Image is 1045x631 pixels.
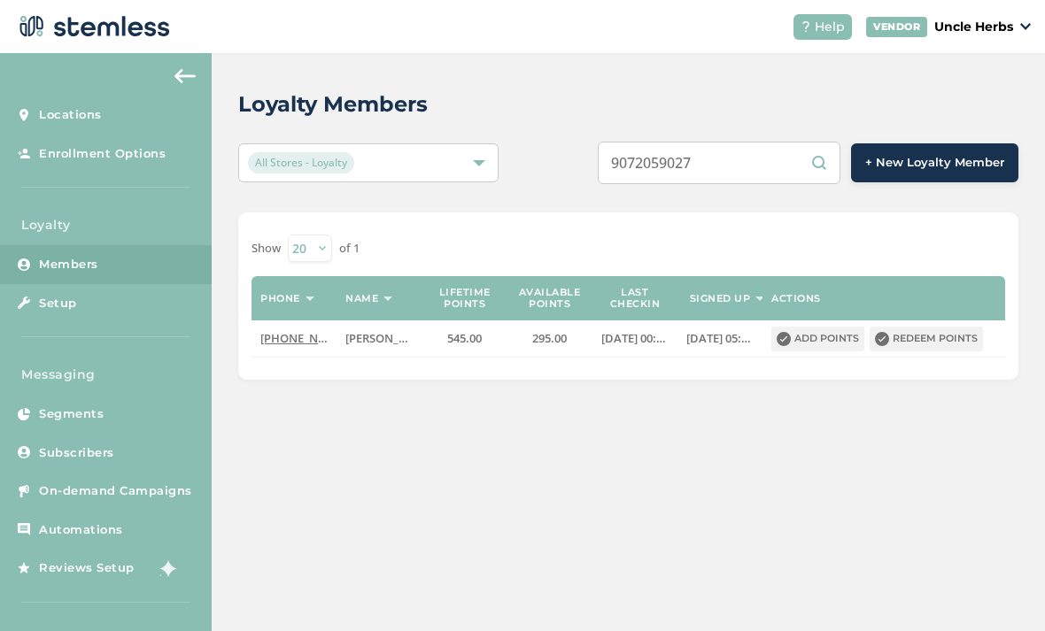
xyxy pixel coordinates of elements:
[39,521,123,539] span: Automations
[383,296,392,301] img: icon-sort-1e1d7615.svg
[260,331,328,346] label: (907) 205-9027
[815,18,845,36] span: Help
[601,287,669,310] label: Last checkin
[686,331,754,346] label: 2024-04-08 05:39:18
[248,152,354,173] span: All Stores - Loyalty
[801,21,811,32] img: icon-help-white-03924b79.svg
[762,276,1005,320] th: Actions
[516,287,584,310] label: Available points
[516,331,584,346] label: 295.00
[686,330,770,346] span: [DATE] 05:39:18
[690,293,751,304] label: Signed up
[601,331,669,346] label: 2025-07-21 00:18:10
[1020,23,1031,30] img: icon_down-arrow-small-66adaf34.svg
[934,18,1013,36] p: Uncle Herbs
[601,330,685,346] span: [DATE] 00:18:10
[260,293,300,304] label: Phone
[345,293,378,304] label: Name
[148,550,183,586] img: glitter-stars-b7820f95.gif
[430,287,498,310] label: Lifetime points
[39,405,104,423] span: Segments
[39,559,135,577] span: Reviews Setup
[252,240,281,258] label: Show
[430,331,498,346] label: 545.00
[174,69,196,83] img: icon-arrow-back-accent-c549486e.svg
[306,296,314,301] img: icon-sort-1e1d7615.svg
[39,106,102,124] span: Locations
[260,330,362,346] span: [PHONE_NUMBER]
[771,327,864,351] button: Add points
[345,330,436,346] span: [PERSON_NAME]
[870,327,983,351] button: Redeem points
[447,330,482,346] span: 545.00
[39,295,77,312] span: Setup
[755,296,764,301] img: icon-sort-1e1d7615.svg
[39,444,114,462] span: Subscribers
[39,145,166,163] span: Enrollment Options
[866,17,927,37] div: VENDOR
[39,256,98,273] span: Members
[345,331,413,346] label: priscilla reagan
[598,142,840,184] input: Search
[851,143,1018,182] button: + New Loyalty Member
[39,482,192,500] span: On-demand Campaigns
[532,330,567,346] span: 295.00
[238,88,428,120] h2: Loyalty Members
[339,240,360,258] label: of 1
[865,154,1004,172] span: + New Loyalty Member
[956,546,1045,631] iframe: Chat Widget
[14,9,170,44] img: logo-dark-0685b13c.svg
